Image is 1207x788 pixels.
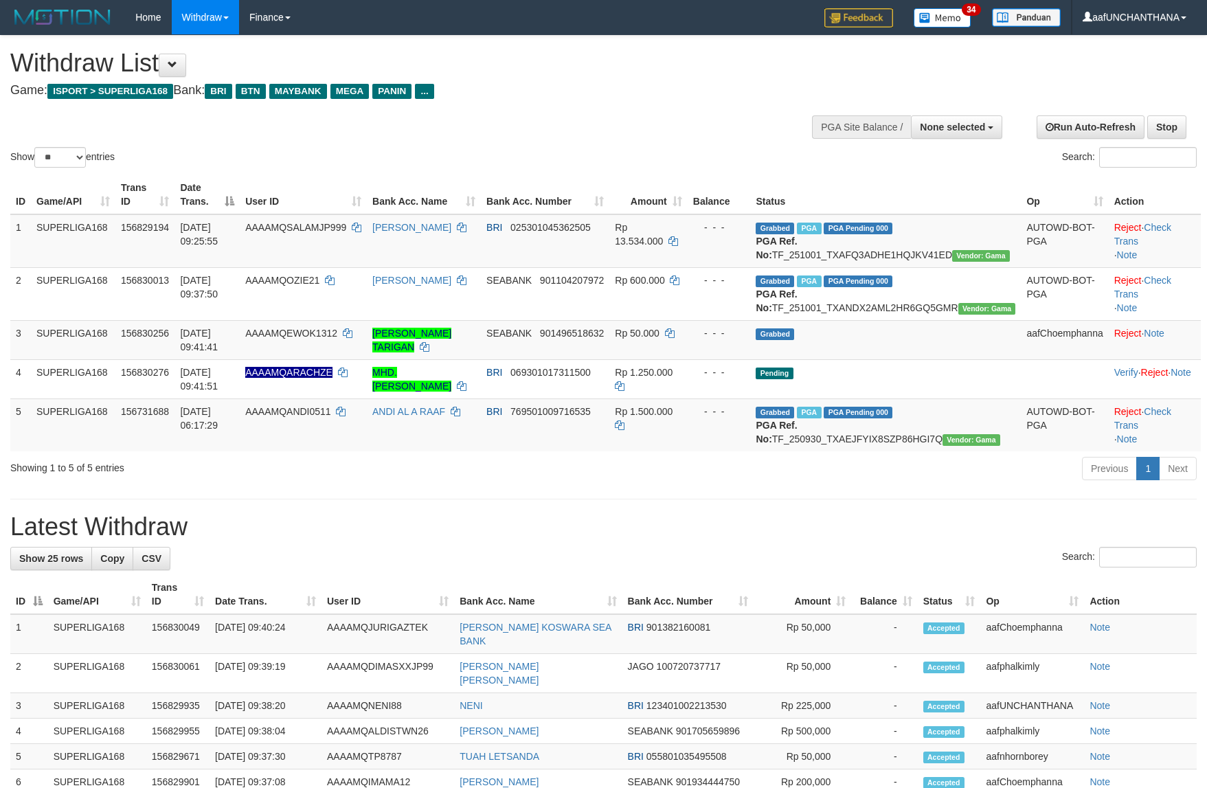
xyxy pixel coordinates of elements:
th: Balance [688,175,751,214]
span: BRI [628,622,644,633]
a: [PERSON_NAME] [372,275,451,286]
b: PGA Ref. No: [756,236,797,260]
span: AAAAMQOZIE21 [245,275,319,286]
span: Marked by aafromsomean [797,407,821,418]
h1: Withdraw List [10,49,791,77]
td: 5 [10,744,48,769]
td: [DATE] 09:37:30 [210,744,322,769]
span: [DATE] 09:25:55 [180,222,218,247]
td: Rp 225,000 [754,693,851,719]
span: BRI [486,222,502,233]
span: Copy 025301045362505 to clipboard [510,222,591,233]
td: TF_251001_TXAFQ3ADHE1HQJKV41ED [750,214,1021,268]
h1: Latest Withdraw [10,513,1197,541]
td: AAAAMQTP8787 [322,744,454,769]
th: Action [1084,575,1197,614]
span: None selected [920,122,985,133]
label: Search: [1062,547,1197,567]
b: PGA Ref. No: [756,289,797,313]
span: 156731688 [121,406,169,417]
td: aafphalkimly [980,719,1084,744]
select: Showentries [34,147,86,168]
label: Search: [1062,147,1197,168]
td: 156829955 [146,719,210,744]
span: SEABANK [486,275,532,286]
a: Reject [1114,328,1142,339]
span: Vendor URL: https://trx31.1velocity.biz [943,434,1000,446]
span: 156830256 [121,328,169,339]
span: BRI [486,406,502,417]
span: Grabbed [756,328,794,340]
a: Note [1090,776,1110,787]
a: Stop [1147,115,1186,139]
span: Grabbed [756,407,794,418]
span: Rp 1.250.000 [615,367,673,378]
th: Bank Acc. Number: activate to sort column ascending [622,575,754,614]
span: Grabbed [756,275,794,287]
td: - [851,744,917,769]
td: Rp 50,000 [754,744,851,769]
td: Rp 50,000 [754,654,851,693]
th: Action [1109,175,1201,214]
span: Copy 901382160081 to clipboard [646,622,710,633]
td: 2 [10,654,48,693]
a: Note [1090,622,1110,633]
td: TF_251001_TXANDX2AML2HR6GQ5GMR [750,267,1021,320]
a: Check Trans [1114,406,1171,431]
td: Rp 50,000 [754,614,851,654]
td: 4 [10,359,31,398]
div: Showing 1 to 5 of 5 entries [10,455,493,475]
span: BTN [236,84,266,99]
span: Rp 600.000 [615,275,664,286]
td: 156830049 [146,614,210,654]
td: AAAAMQJURIGAZTEK [322,614,454,654]
span: Vendor URL: https://trx31.1velocity.biz [952,250,1010,262]
td: aafUNCHANTHANA [980,693,1084,719]
td: 3 [10,320,31,359]
span: Marked by aafsengchandara [797,275,821,287]
td: Rp 500,000 [754,719,851,744]
th: Amount: activate to sort column ascending [754,575,851,614]
th: Trans ID: activate to sort column ascending [146,575,210,614]
a: Show 25 rows [10,547,92,570]
td: aafChoemphanna [1021,320,1108,359]
span: Accepted [923,726,965,738]
span: SEABANK [628,725,673,736]
span: ISPORT > SUPERLIGA168 [47,84,173,99]
span: PGA Pending [824,223,892,234]
th: ID [10,175,31,214]
div: PGA Site Balance / [812,115,911,139]
a: [PERSON_NAME] [PERSON_NAME] [460,661,539,686]
td: SUPERLIGA168 [48,719,146,744]
span: BRI [486,367,502,378]
span: MEGA [330,84,370,99]
span: 156830013 [121,275,169,286]
th: Game/API: activate to sort column ascending [31,175,115,214]
button: None selected [911,115,1002,139]
input: Search: [1099,147,1197,168]
span: SEABANK [486,328,532,339]
td: SUPERLIGA168 [31,267,115,320]
span: Copy 901705659896 to clipboard [676,725,740,736]
td: - [851,693,917,719]
td: · · [1109,359,1201,398]
img: Button%20Memo.svg [914,8,971,27]
th: Balance: activate to sort column ascending [851,575,917,614]
span: Rp 1.500.000 [615,406,673,417]
th: Bank Acc. Name: activate to sort column ascending [454,575,622,614]
span: BRI [628,700,644,711]
span: Copy 069301017311500 to clipboard [510,367,591,378]
span: [DATE] 09:41:41 [180,328,218,352]
td: 5 [10,398,31,451]
td: AAAAMQNENI88 [322,693,454,719]
a: Previous [1082,457,1137,480]
a: Run Auto-Refresh [1037,115,1144,139]
td: aafChoemphanna [980,614,1084,654]
a: Note [1090,700,1110,711]
td: aafphalkimly [980,654,1084,693]
th: Op: activate to sort column ascending [1021,175,1108,214]
span: MAYBANK [269,84,327,99]
span: Rp 50.000 [615,328,659,339]
a: ANDI AL A RAAF [372,406,445,417]
td: · · [1109,267,1201,320]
